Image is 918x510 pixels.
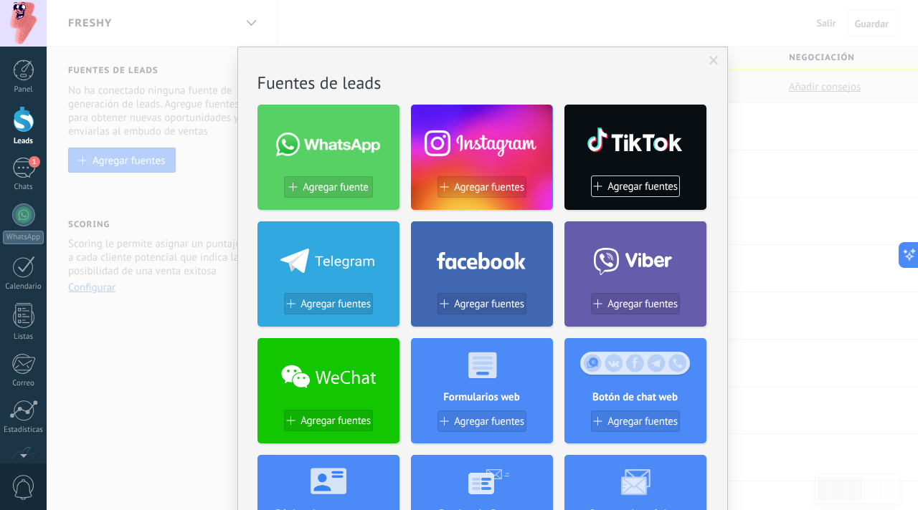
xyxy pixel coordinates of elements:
span: Agregar fuentes [607,298,678,310]
button: Agregar fuentes [284,293,373,314]
button: Agregar fuentes [437,176,526,198]
button: Agregar fuentes [437,410,526,432]
span: Agregar fuentes [454,181,524,193]
span: Agregar fuentes [301,415,371,427]
button: Agregar fuente [284,176,373,198]
div: Panel [3,85,44,95]
button: Agregar fuentes [284,410,373,431]
div: Correo [3,379,44,388]
span: Agregar fuentes [301,298,371,310]
div: Calendario [3,282,44,292]
span: Agregar fuentes [454,298,524,310]
button: Agregar fuentes [591,410,680,432]
h4: Formularios web [411,390,553,404]
div: WhatsApp [3,231,44,244]
div: Leads [3,137,44,146]
button: Agregar fuentes [591,293,680,314]
button: Agregar fuentes [591,175,680,197]
span: Agregar fuentes [607,181,678,193]
h4: Botón de chat web [564,390,706,404]
span: 1 [29,156,40,168]
span: Agregar fuentes [607,415,678,428]
span: Agregar fuente [303,181,368,193]
h2: Fuentes de leads [257,72,708,94]
div: Chats [3,183,44,192]
div: Listas [3,332,44,342]
button: Agregar fuentes [437,293,526,314]
div: Estadísticas [3,425,44,435]
span: Agregar fuentes [454,415,524,428]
